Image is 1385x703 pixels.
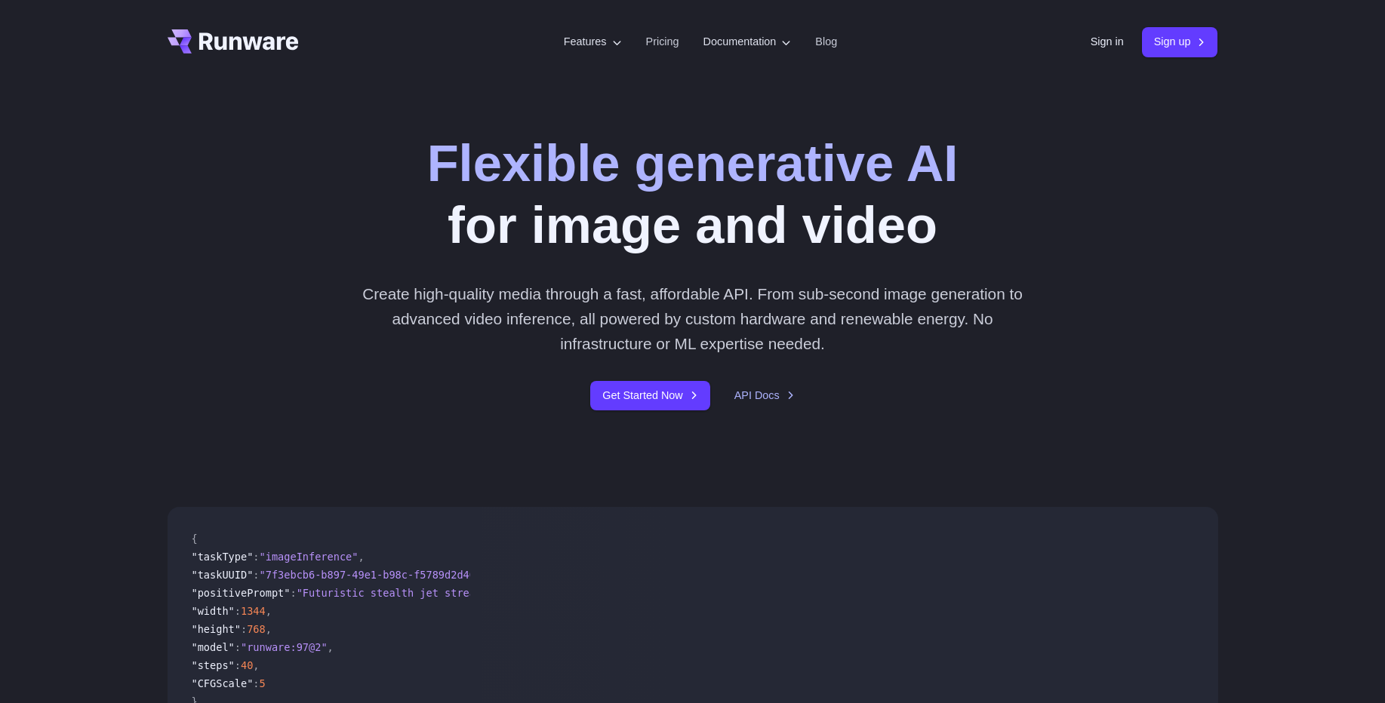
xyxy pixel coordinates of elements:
span: "Futuristic stealth jet streaking through a neon-lit cityscape with glowing purple exhaust" [297,587,859,599]
a: Sign in [1091,33,1124,51]
p: Create high-quality media through a fast, affordable API. From sub-second image generation to adv... [356,281,1029,357]
a: Go to / [168,29,299,54]
span: "imageInference" [260,551,359,563]
span: : [235,641,241,653]
span: : [253,551,259,563]
span: 1344 [241,605,266,617]
a: Blog [815,33,837,51]
span: { [192,533,198,545]
span: , [253,659,259,671]
span: 5 [260,677,266,689]
a: Get Started Now [590,381,709,410]
span: , [266,623,272,635]
span: : [241,623,247,635]
span: : [290,587,296,599]
span: , [328,641,334,653]
span: 40 [241,659,253,671]
a: API Docs [734,387,795,404]
span: : [253,569,259,581]
span: "width" [192,605,235,617]
a: Sign up [1142,27,1218,57]
span: "CFGScale" [192,677,254,689]
span: "positivePrompt" [192,587,291,599]
span: "taskUUID" [192,569,254,581]
span: "height" [192,623,241,635]
label: Documentation [703,33,792,51]
span: "runware:97@2" [241,641,328,653]
h1: for image and video [427,133,959,257]
span: , [358,551,364,563]
span: "taskType" [192,551,254,563]
span: "steps" [192,659,235,671]
span: "7f3ebcb6-b897-49e1-b98c-f5789d2d40d7" [260,569,494,581]
span: , [266,605,272,617]
strong: Flexible generative AI [427,134,959,192]
span: "model" [192,641,235,653]
a: Pricing [646,33,679,51]
span: : [253,677,259,689]
span: : [235,659,241,671]
span: 768 [247,623,266,635]
span: : [235,605,241,617]
label: Features [564,33,622,51]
